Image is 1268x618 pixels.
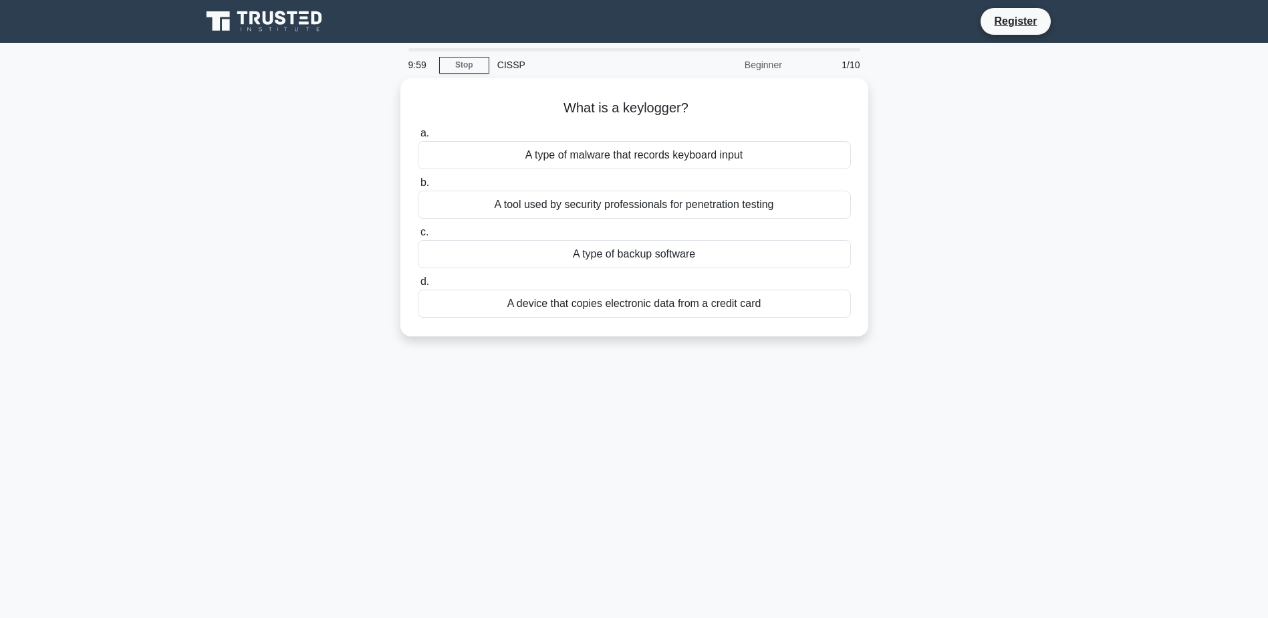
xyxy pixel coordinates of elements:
div: A type of backup software [418,240,851,268]
h5: What is a keylogger? [416,100,852,117]
span: d. [420,276,429,287]
span: b. [420,177,429,188]
span: a. [420,127,429,138]
span: c. [420,226,428,237]
div: A type of malware that records keyboard input [418,141,851,169]
div: A device that copies electronic data from a credit card [418,290,851,318]
div: A tool used by security professionals for penetration testing [418,191,851,219]
a: Stop [439,57,489,74]
div: Beginner [673,51,790,78]
div: 9:59 [400,51,439,78]
a: Register [986,13,1045,29]
div: CISSP [489,51,673,78]
div: 1/10 [790,51,868,78]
